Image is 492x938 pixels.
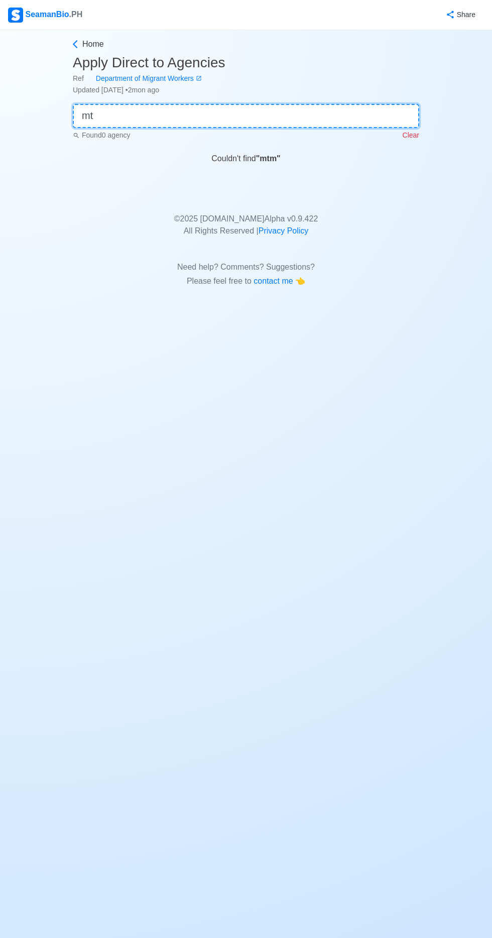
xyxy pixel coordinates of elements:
[8,8,23,23] img: Logo
[436,5,484,25] button: Share
[403,130,419,141] p: Clear
[80,275,412,287] p: Please feel free to
[295,277,305,285] span: point
[8,8,82,23] div: SeamanBio
[256,154,281,163] b: " mtm "
[70,38,419,50] a: Home
[259,226,309,235] a: Privacy Policy
[73,86,159,94] span: Updated [DATE] • 2mon ago
[73,54,419,71] h3: Apply Direct to Agencies
[73,153,419,165] div: Couldn't find
[82,38,104,50] span: Home
[84,73,196,84] div: Department of Migrant Workers
[73,73,419,84] div: Ref
[80,249,412,273] p: Need help? Comments? Suggestions?
[254,277,295,285] span: contact me
[73,104,419,128] input: 👉 Quick Search
[73,130,131,141] p: Found 0 agency
[84,73,202,84] a: Department of Migrant Workers
[80,201,412,237] p: © 2025 [DOMAIN_NAME] Alpha v 0.9.422 All Rights Reserved |
[69,10,83,19] span: .PH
